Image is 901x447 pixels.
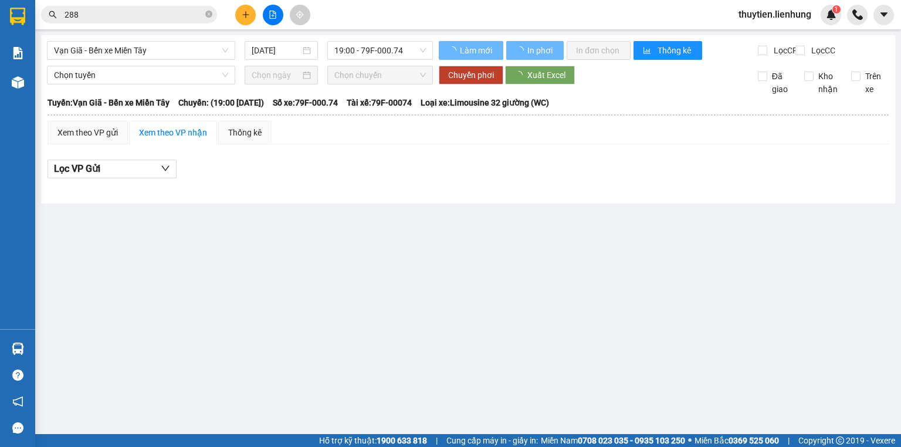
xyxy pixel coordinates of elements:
[347,96,412,109] span: Tài xế: 79F-00074
[695,434,779,447] span: Miền Bắc
[634,41,702,60] button: bar-chartThống kê
[439,66,503,84] button: Chuyển phơi
[836,436,844,445] span: copyright
[228,126,262,139] div: Thống kê
[879,9,889,20] span: caret-down
[460,44,494,57] span: Làm mới
[48,98,170,107] b: Tuyến: Vạn Giã - Bến xe Miền Tây
[48,160,177,178] button: Lọc VP Gửi
[12,422,23,434] span: message
[12,47,24,59] img: solution-icon
[807,44,837,57] span: Lọc CC
[273,96,338,109] span: Số xe: 79F-000.74
[65,8,203,21] input: Tìm tên, số ĐT hoặc mã đơn
[12,343,24,355] img: warehouse-icon
[57,126,118,139] div: Xem theo VP gửi
[421,96,549,109] span: Loại xe: Limousine 32 giường (WC)
[252,44,300,57] input: 13/08/2025
[769,44,800,57] span: Lọc CR
[178,96,264,109] span: Chuyến: (19:00 [DATE])
[578,436,685,445] strong: 0708 023 035 - 0935 103 250
[541,434,685,447] span: Miền Nam
[242,11,250,19] span: plus
[161,164,170,173] span: down
[377,436,427,445] strong: 1900 633 818
[873,5,894,25] button: caret-down
[446,434,538,447] span: Cung cấp máy in - giấy in:
[505,66,575,84] button: Xuất Excel
[527,44,554,57] span: In phơi
[12,76,24,89] img: warehouse-icon
[439,41,503,60] button: Làm mới
[767,70,796,96] span: Đã giao
[10,8,25,25] img: logo-vxr
[814,70,842,96] span: Kho nhận
[852,9,863,20] img: phone-icon
[788,434,790,447] span: |
[688,438,692,443] span: ⚪️
[54,161,100,176] span: Lọc VP Gửi
[290,5,310,25] button: aim
[54,66,228,84] span: Chọn tuyến
[506,41,564,60] button: In phơi
[205,11,212,18] span: close-circle
[269,11,277,19] span: file-add
[205,9,212,21] span: close-circle
[729,436,779,445] strong: 0369 525 060
[643,46,653,56] span: bar-chart
[729,7,821,22] span: thuytien.lienhung
[319,434,427,447] span: Hỗ trợ kỹ thuật:
[296,11,304,19] span: aim
[832,5,841,13] sup: 1
[235,5,256,25] button: plus
[12,370,23,381] span: question-circle
[567,41,631,60] button: In đơn chọn
[54,42,228,59] span: Vạn Giã - Bến xe Miền Tây
[516,46,526,55] span: loading
[263,5,283,25] button: file-add
[139,126,207,139] div: Xem theo VP nhận
[334,66,426,84] span: Chọn chuyến
[658,44,693,57] span: Thống kê
[334,42,426,59] span: 19:00 - 79F-000.74
[861,70,889,96] span: Trên xe
[834,5,838,13] span: 1
[448,46,458,55] span: loading
[252,69,300,82] input: Chọn ngày
[49,11,57,19] span: search
[12,396,23,407] span: notification
[436,434,438,447] span: |
[826,9,836,20] img: icon-new-feature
